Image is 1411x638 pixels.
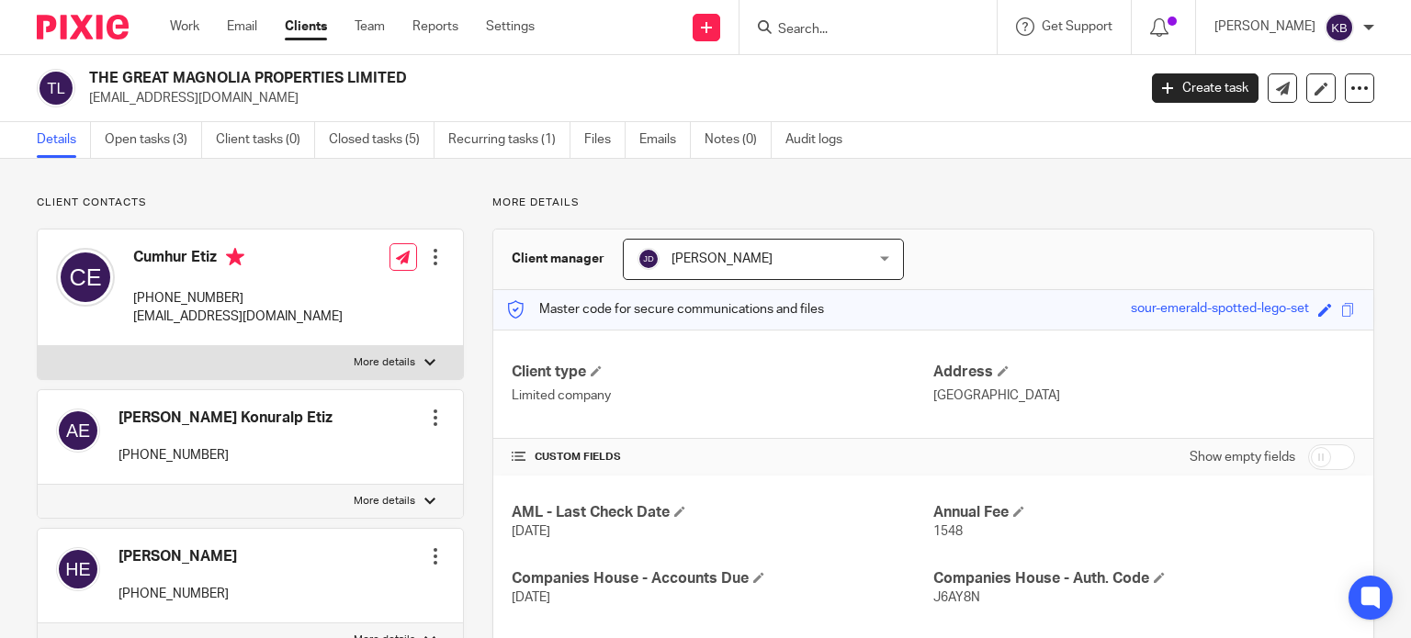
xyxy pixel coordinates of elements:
h4: [PERSON_NAME] Konuralp Etiz [119,409,333,428]
span: J6AY8N [933,591,980,604]
a: Details [37,122,91,158]
h4: Client type [512,363,933,382]
span: Get Support [1042,20,1112,33]
div: sour-emerald-spotted-lego-set [1131,299,1309,320]
input: Search [776,22,942,39]
p: Limited company [512,386,933,405]
a: Create task [1152,73,1259,103]
span: [DATE] [512,525,550,538]
a: Audit logs [785,122,856,158]
a: Recurring tasks (1) [448,122,570,158]
p: [PHONE_NUMBER] [119,585,237,603]
a: Closed tasks (5) [329,122,435,158]
img: svg%3E [56,248,115,307]
h2: THE GREAT MAGNOLIA PROPERTIES LIMITED [89,69,918,88]
p: [GEOGRAPHIC_DATA] [933,386,1355,405]
p: More details [354,494,415,509]
img: svg%3E [37,69,75,107]
label: Show empty fields [1190,448,1295,466]
p: [EMAIL_ADDRESS][DOMAIN_NAME] [89,89,1124,107]
span: [PERSON_NAME] [672,252,773,265]
img: Pixie [37,15,129,39]
img: svg%3E [56,409,100,453]
p: Client contacts [37,196,464,210]
span: [DATE] [512,591,550,604]
a: Email [227,17,257,36]
img: svg%3E [56,547,100,591]
h3: Client manager [512,250,604,268]
img: svg%3E [1325,13,1354,42]
a: Emails [639,122,691,158]
a: Files [584,122,626,158]
p: [EMAIL_ADDRESS][DOMAIN_NAME] [133,308,343,326]
a: Notes (0) [705,122,772,158]
i: Primary [226,248,244,266]
p: [PHONE_NUMBER] [119,446,333,465]
a: Settings [486,17,535,36]
a: Client tasks (0) [216,122,315,158]
a: Team [355,17,385,36]
h4: Address [933,363,1355,382]
h4: Annual Fee [933,503,1355,522]
h4: Companies House - Accounts Due [512,569,933,588]
p: More details [354,355,415,370]
p: [PERSON_NAME] [1214,17,1315,36]
h4: CUSTOM FIELDS [512,450,933,465]
img: svg%3E [638,248,660,270]
a: Open tasks (3) [105,122,202,158]
h4: [PERSON_NAME] [119,547,237,566]
h4: Cumhur Etiz [133,248,343,271]
a: Reports [412,17,458,36]
a: Clients [285,17,327,36]
h4: Companies House - Auth. Code [933,569,1355,588]
h4: AML - Last Check Date [512,503,933,522]
p: [PHONE_NUMBER] [133,289,343,308]
p: More details [492,196,1374,210]
p: Master code for secure communications and files [507,300,824,319]
a: Work [170,17,199,36]
span: 1548 [933,525,963,538]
